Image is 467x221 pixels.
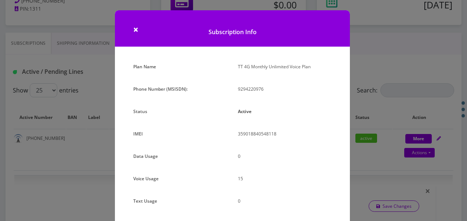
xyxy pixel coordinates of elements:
[238,196,332,206] p: 0
[133,25,138,34] button: Close
[238,84,332,94] p: 9294220976
[133,128,143,139] label: IMEI
[115,10,350,47] h1: Subscription Info
[133,106,147,117] label: Status
[238,61,332,72] p: TT 4G Monthly Unlimited Voice Plan
[133,151,158,162] label: Data Usage
[238,128,332,139] p: 359018840548118
[133,84,188,94] label: Phone Number (MSISDN):
[133,23,138,35] span: ×
[133,173,159,184] label: Voice Usage
[238,173,332,184] p: 15
[238,108,251,115] strong: Active
[238,151,332,162] p: 0
[133,196,157,206] label: Text Usage
[133,61,156,72] label: Plan Name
